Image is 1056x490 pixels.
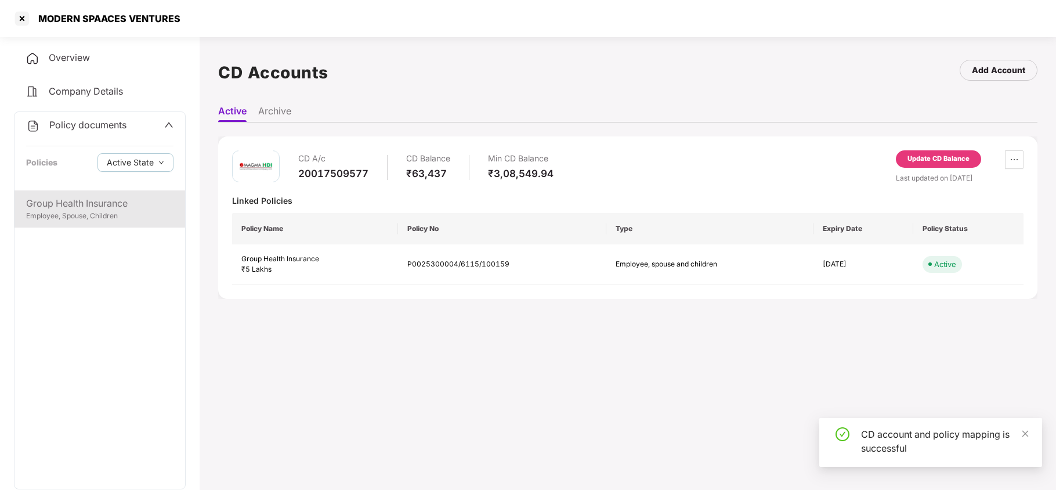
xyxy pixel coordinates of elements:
[26,196,173,211] div: Group Health Insurance
[907,154,970,164] div: Update CD Balance
[26,119,40,133] img: svg+xml;base64,PHN2ZyB4bWxucz0iaHR0cDovL3d3dy53My5vcmcvMjAwMC9zdmciIHdpZHRoPSIyNCIgaGVpZ2h0PSIyNC...
[31,13,180,24] div: MODERN SPAACES VENTURES
[107,156,154,169] span: Active State
[606,213,813,244] th: Type
[26,85,39,99] img: svg+xml;base64,PHN2ZyB4bWxucz0iaHR0cDovL3d3dy53My5vcmcvMjAwMC9zdmciIHdpZHRoPSIyNCIgaGVpZ2h0PSIyNC...
[298,150,368,167] div: CD A/c
[836,427,849,441] span: check-circle
[913,213,1024,244] th: Policy Status
[488,167,554,180] div: ₹3,08,549.94
[398,244,606,286] td: P0025300004/6115/100159
[1005,150,1024,169] button: ellipsis
[298,167,368,180] div: 20017509577
[26,156,57,169] div: Policies
[241,254,389,265] div: Group Health Insurance
[241,265,272,273] span: ₹5 Lakhs
[813,213,913,244] th: Expiry Date
[164,120,173,129] span: up
[97,153,173,172] button: Active Statedown
[49,85,123,97] span: Company Details
[934,258,956,270] div: Active
[1021,430,1029,438] span: close
[861,427,1028,455] div: CD account and policy mapping is successful
[232,213,398,244] th: Policy Name
[218,60,328,85] h1: CD Accounts
[49,119,126,131] span: Policy documents
[896,172,1024,183] div: Last updated on [DATE]
[488,150,554,167] div: Min CD Balance
[1006,155,1023,164] span: ellipsis
[26,52,39,66] img: svg+xml;base64,PHN2ZyB4bWxucz0iaHR0cDovL3d3dy53My5vcmcvMjAwMC9zdmciIHdpZHRoPSIyNCIgaGVpZ2h0PSIyNC...
[406,150,450,167] div: CD Balance
[398,213,606,244] th: Policy No
[218,105,247,122] li: Active
[813,244,913,286] td: [DATE]
[26,211,173,222] div: Employee, Spouse, Children
[406,167,450,180] div: ₹63,437
[232,195,1024,206] div: Linked Policies
[49,52,90,63] span: Overview
[158,160,164,166] span: down
[238,149,273,184] img: magma.png
[616,259,743,270] div: Employee, spouse and children
[258,105,291,122] li: Archive
[972,64,1025,77] div: Add Account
